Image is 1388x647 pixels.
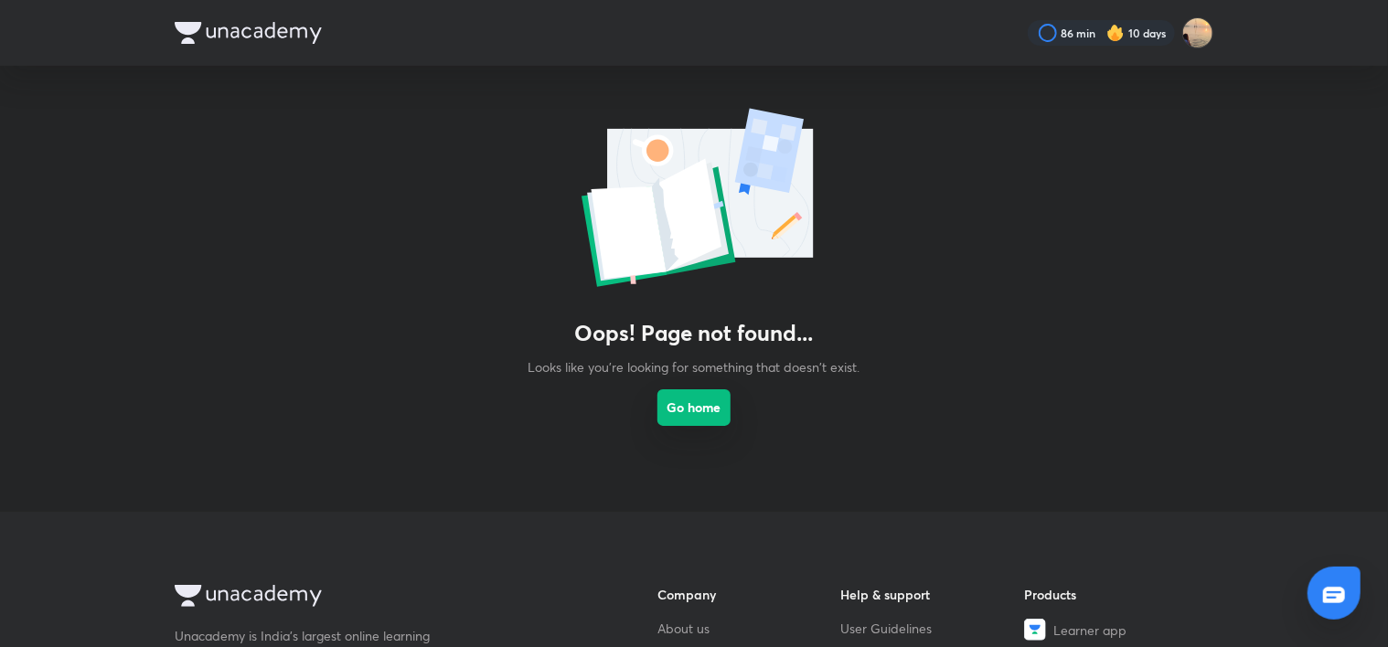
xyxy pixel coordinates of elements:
img: Learner app [1024,619,1046,641]
img: error [511,102,877,298]
h3: Oops! Page not found... [575,320,814,346]
a: Learner app [1024,619,1208,641]
p: Looks like you're looking for something that doesn't exist. [529,357,860,377]
h6: Products [1024,585,1208,604]
h6: Help & support [841,585,1025,604]
img: Company Logo [175,585,322,607]
a: Go home [657,377,731,475]
a: Company Logo [175,585,599,611]
img: Snatashree Punyatoya [1182,17,1213,48]
a: User Guidelines [841,619,1025,638]
img: streak [1106,24,1125,42]
a: About us [657,619,841,638]
h6: Company [657,585,841,604]
span: Learner app [1053,620,1126,640]
img: Company Logo [175,22,322,44]
button: Go home [657,389,731,426]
